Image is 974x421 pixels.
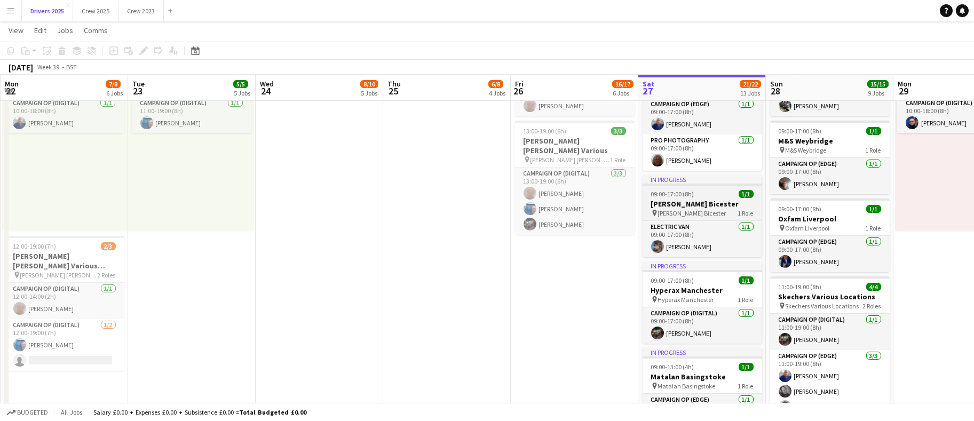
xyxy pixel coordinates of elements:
span: 15/15 [867,80,889,88]
app-job-card: 11:00-19:00 (8h)1/1 Pure Gym [GEOGRAPHIC_DATA]1 RoleCampaign Op (Digital)1/111:00-19:00 (8h)[PERS... [132,72,251,133]
span: Fri [515,79,524,89]
button: Crew 2023 [118,1,164,21]
button: Crew 2025 [73,1,118,21]
app-card-role: Campaign Op (Edge)1/109:00-17:00 (8h)[PERSON_NAME] [770,236,890,272]
span: M&S Weybridge [786,146,827,154]
app-card-role: Campaign Op (Digital)3/313:00-19:00 (6h)[PERSON_NAME][PERSON_NAME][PERSON_NAME] [515,168,635,235]
span: 1 Role [738,296,754,304]
app-job-card: 09:00-17:00 (8h)1/1Oxfam Liverpool Oxfam Liverpool1 RoleCampaign Op (Edge)1/109:00-17:00 (8h)[PER... [770,198,890,272]
app-card-role: Campaign Op (Digital)1/110:00-18:00 (8h)[PERSON_NAME] [4,97,124,133]
span: Sat [643,79,655,89]
app-card-role: Campaign Op (Edge)1/109:00-17:00 (8h)[PERSON_NAME] [770,158,890,194]
app-card-role: Campaign Op (Digital)1/111:00-19:00 (8h)[PERSON_NAME] [132,97,251,133]
h3: [PERSON_NAME] [PERSON_NAME] Various Locations [5,251,124,271]
span: Tue [132,79,145,89]
span: [PERSON_NAME] [PERSON_NAME] [530,156,611,164]
div: In progress [643,175,762,184]
span: Thu [387,79,401,89]
h3: Skechers Various Locations [770,292,890,301]
span: All jobs [59,408,84,416]
span: 1 Role [738,382,754,390]
span: Skechers Various Locations [786,302,859,310]
app-card-role: Pro Photography1/109:00-17:00 (8h)[PERSON_NAME] [643,134,762,171]
span: 1/1 [866,127,881,135]
app-card-role: Campaign Op (Digital)1/112:00-14:00 (2h)[PERSON_NAME] [5,283,124,319]
span: 1 Role [866,224,881,232]
app-card-role: Campaign Op (Edge)1/109:00-17:00 (8h)[PERSON_NAME] [643,98,762,134]
app-job-card: 11:00-19:00 (8h)4/4Skechers Various Locations Skechers Various Locations2 RolesCampaign Op (Digit... [770,276,890,417]
span: 1 Role [866,146,881,154]
div: BST [66,63,77,71]
span: 6/8 [488,80,503,88]
button: Drivers 2025 [22,1,73,21]
span: Week 39 [35,63,62,71]
span: 1/1 [739,363,754,371]
span: Comms [84,26,108,35]
span: 1 Role [738,209,754,217]
a: Comms [80,23,112,37]
h3: Hyperax Manchester [643,285,762,295]
span: Total Budgeted £0.00 [239,408,306,416]
span: 24 [258,85,274,97]
h3: Oxfam Liverpool [770,214,890,224]
h3: Matalan Basingstoke [643,372,762,382]
div: In progress [643,261,762,270]
div: 5 Jobs [234,89,250,97]
span: 1/1 [866,205,881,213]
span: 27 [641,85,655,97]
span: 1/1 [739,276,754,284]
span: 2 Roles [98,271,116,279]
app-card-role: Campaign Op (Digital)1/109:00-17:00 (8h)[PERSON_NAME] [643,307,762,344]
a: Jobs [53,23,77,37]
span: Oxfam Liverpool [786,224,830,232]
span: 12:00-19:00 (7h) [13,242,57,250]
span: 28 [769,85,783,97]
button: Budgeted [5,407,50,418]
span: Hyperax Manchester [658,296,714,304]
app-card-role: Campaign Op (Digital)1/111:00-19:00 (8h)[PERSON_NAME] [770,314,890,350]
span: Budgeted [17,409,48,416]
div: Salary £0.00 + Expenses £0.00 + Subsistence £0.00 = [93,408,306,416]
span: [PERSON_NAME] Bicester [658,209,726,217]
app-job-card: 12:00-19:00 (7h)2/3[PERSON_NAME] [PERSON_NAME] Various Locations [PERSON_NAME] [PERSON_NAME] Vari... [5,236,124,371]
div: 6 Jobs [106,89,123,97]
div: 6 Jobs [613,89,633,97]
span: 22 [3,85,19,97]
span: View [9,26,23,35]
span: 23 [131,85,145,97]
div: In progress [643,348,762,356]
div: 5 Jobs [361,89,378,97]
span: Mon [898,79,912,89]
app-job-card: 13:00-19:00 (6h)3/3[PERSON_NAME] [PERSON_NAME] Various [PERSON_NAME] [PERSON_NAME]1 RoleCampaign ... [515,121,635,235]
span: 26 [513,85,524,97]
span: [PERSON_NAME] [PERSON_NAME] Various Locations [20,271,98,279]
app-job-card: In progress09:00-17:00 (8h)2/2Cricket Australia [GEOGRAPHIC_DATA] Cricket Australia [GEOGRAPHIC_D... [643,43,762,171]
span: 21/22 [740,80,761,88]
span: 5/5 [233,80,248,88]
span: Edit [34,26,46,35]
app-job-card: In progress09:00-17:00 (8h)1/1[PERSON_NAME] Bicester [PERSON_NAME] Bicester1 RoleElectric Van1/10... [643,175,762,257]
span: 2/3 [101,242,116,250]
span: Wed [260,79,274,89]
span: Mon [5,79,19,89]
span: 4/4 [866,283,881,291]
span: 29 [896,85,912,97]
span: 1 Role [611,156,626,164]
div: 4 Jobs [489,89,505,97]
span: 09:00-13:00 (4h) [651,363,694,371]
span: Jobs [57,26,73,35]
app-job-card: 09:00-17:00 (8h)1/1M&S Weybridge M&S Weybridge1 RoleCampaign Op (Edge)1/109:00-17:00 (8h)[PERSON_... [770,121,890,194]
app-job-card: 10:00-18:00 (8h)1/1 Pure Gym [GEOGRAPHIC_DATA]1 RoleCampaign Op (Digital)1/110:00-18:00 (8h)[PERS... [4,72,124,133]
span: Matalan Basingstoke [658,382,716,390]
span: 7/8 [106,80,121,88]
span: 3/3 [611,127,626,135]
app-job-card: In progress09:00-17:00 (8h)1/1Hyperax Manchester Hyperax Manchester1 RoleCampaign Op (Digital)1/1... [643,261,762,344]
span: 09:00-17:00 (8h) [779,127,822,135]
